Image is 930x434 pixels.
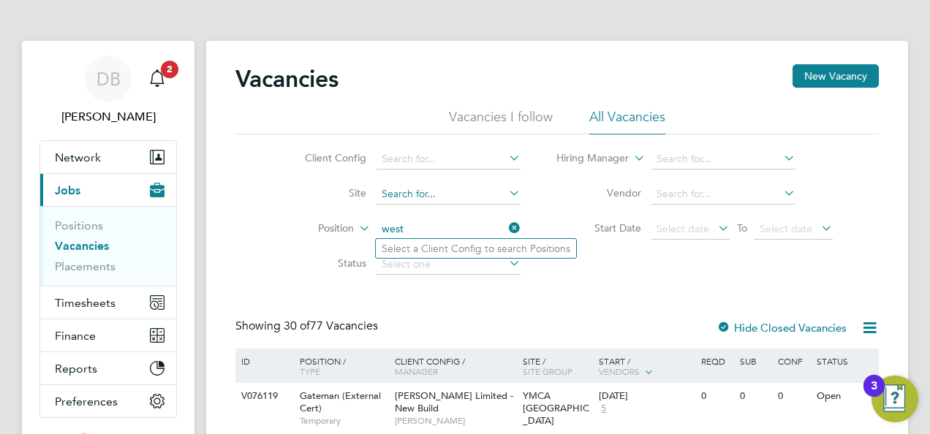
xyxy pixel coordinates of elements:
span: Manager [395,365,438,377]
span: 2 [161,61,178,78]
a: Placements [55,259,116,273]
span: 30 of [284,319,310,333]
button: Network [40,141,176,173]
span: Network [55,151,101,164]
button: Open Resource Center, 3 new notifications [872,376,918,422]
label: Hiring Manager [545,151,629,166]
div: 0 [774,383,812,410]
div: Jobs [40,206,176,286]
span: 77 Vacancies [284,319,378,333]
div: Site / [519,349,596,384]
button: Preferences [40,385,176,417]
button: Finance [40,319,176,351]
div: Conf [774,349,812,373]
input: Search for... [651,149,795,170]
input: Search for... [377,184,521,205]
div: ID [238,349,289,373]
div: Showing [235,319,381,334]
div: Start / [595,349,697,385]
div: Status [813,349,877,373]
label: Client Config [282,151,366,164]
a: Vacancies [55,239,109,253]
span: YMCA [GEOGRAPHIC_DATA] [523,389,589,427]
div: V076119 [238,383,289,410]
input: Search for... [377,149,521,170]
span: Preferences [55,395,118,408]
span: [PERSON_NAME] [395,415,515,427]
a: 2 [143,56,172,102]
label: Hide Closed Vacancies [717,321,847,335]
div: Open [813,383,877,410]
span: Jobs [55,183,80,197]
a: DB[PERSON_NAME] [39,56,177,126]
button: New Vacancy [793,64,879,88]
button: Timesheets [40,286,176,319]
span: 5 [599,403,608,415]
label: Status [282,256,366,270]
li: Vacancies I follow [449,108,553,134]
span: Type [300,365,320,377]
span: Select date [657,222,709,235]
span: Gateman (External Cert) [300,389,381,414]
div: Position / [289,349,391,384]
input: Search for... [651,184,795,205]
label: Position [270,221,354,236]
div: 3 [871,386,877,405]
span: DB [97,69,121,88]
div: 0 [697,383,736,410]
input: Search for... [377,219,521,240]
label: Start Date [557,221,641,235]
span: Vendors [599,365,640,377]
span: Daniel Bassett [39,108,177,126]
span: Temporary [300,415,387,427]
h2: Vacancies [235,64,339,94]
span: Timesheets [55,296,116,310]
div: [DATE] [599,390,694,403]
button: Reports [40,352,176,384]
div: Client Config / [391,349,519,384]
li: All Vacancies [589,108,665,134]
span: Reports [55,362,97,376]
div: 0 [736,383,774,410]
button: Jobs [40,174,176,206]
span: Select date [760,222,812,235]
div: Sub [736,349,774,373]
input: Select one [377,254,521,275]
a: Positions [55,218,103,232]
span: Site Group [523,365,572,377]
span: To [733,218,752,237]
label: Vendor [557,186,641,199]
label: Site [282,186,366,199]
div: Reqd [697,349,736,373]
span: [PERSON_NAME] Limited - New Build [395,389,513,414]
li: Select a Client Config to search Positions [376,239,576,258]
span: Finance [55,329,96,343]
